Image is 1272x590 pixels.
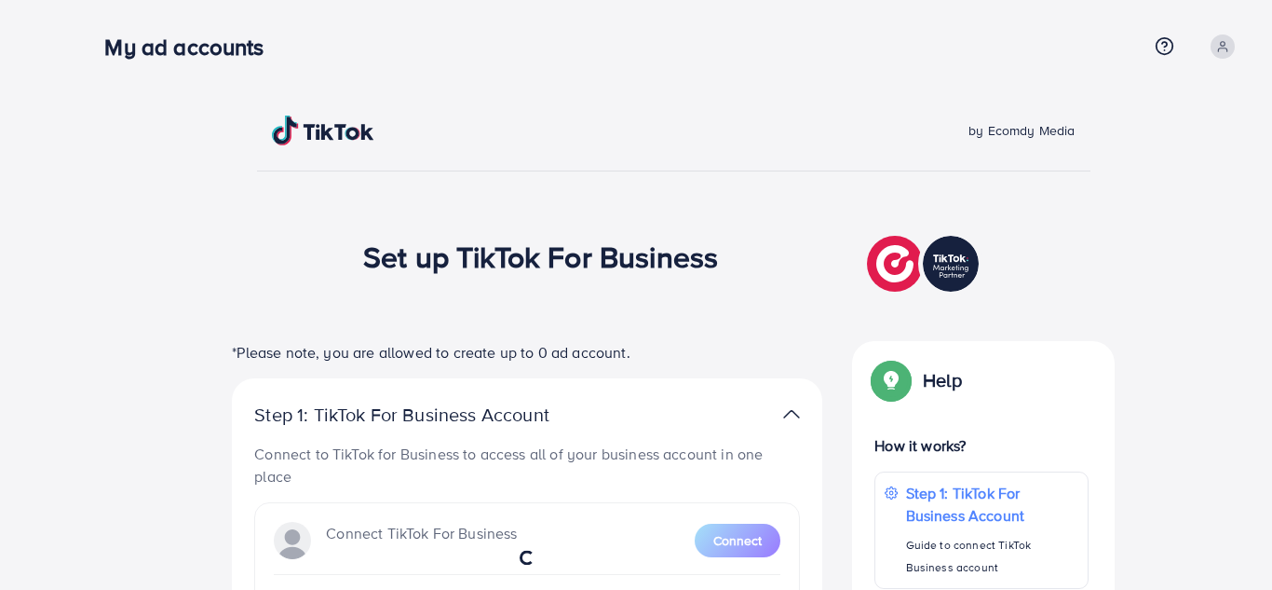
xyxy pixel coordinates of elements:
p: *Please note, you are allowed to create up to 0 ad account. [232,341,822,364]
img: Popup guide [874,364,908,397]
img: TikTok [272,116,374,145]
p: Guide to connect TikTok Business account [906,534,1078,579]
img: TikTok partner [867,231,983,296]
img: TikTok partner [783,401,800,428]
p: Help [923,369,962,391]
h1: Set up TikTok For Business [363,239,718,274]
p: Step 1: TikTok For Business Account [254,404,608,426]
p: Step 1: TikTok For Business Account [906,482,1078,527]
p: How it works? [874,434,1089,457]
span: by Ecomdy Media [968,121,1075,140]
h3: My ad accounts [104,34,278,61]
